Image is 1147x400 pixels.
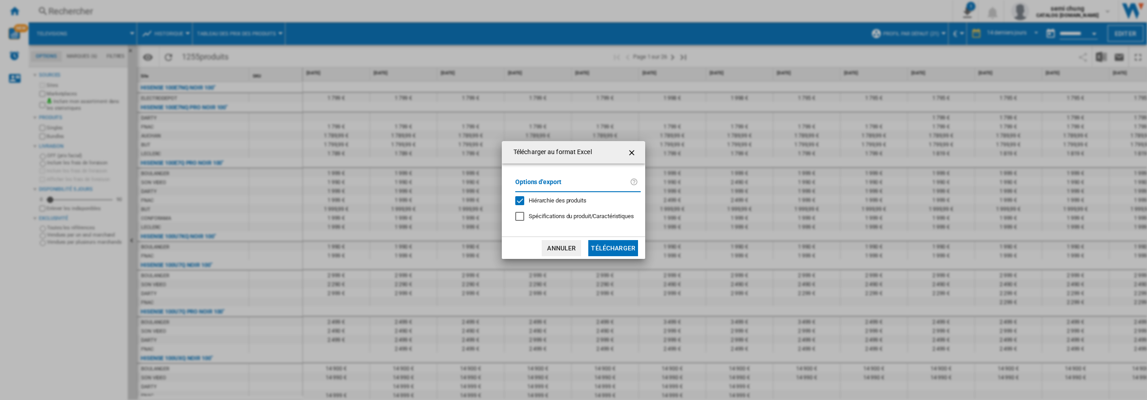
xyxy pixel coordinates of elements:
[529,213,634,219] span: Spécifications du produit/Caractéristiques
[624,143,642,161] button: getI18NText('BUTTONS.CLOSE_DIALOG')
[502,141,645,259] md-dialog: Télécharger au ...
[542,240,581,256] button: Annuler
[529,212,634,220] div: S'applique uniquement à la vision catégorie
[627,147,638,158] ng-md-icon: getI18NText('BUTTONS.CLOSE_DIALOG')
[515,197,634,205] md-checkbox: Hiérarchie des produits
[529,197,586,204] span: Hiérarchie des produits
[588,240,638,256] button: Télécharger
[509,148,592,157] h4: Télécharger au format Excel
[515,177,630,194] label: Options d'export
